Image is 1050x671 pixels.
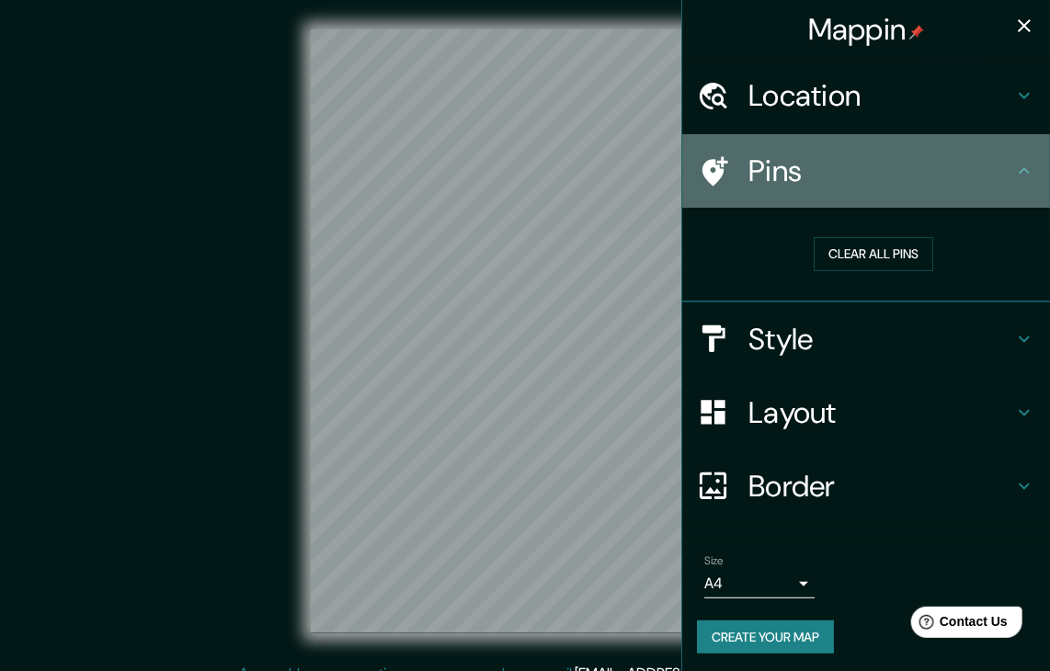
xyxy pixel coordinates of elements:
[748,321,1013,358] h4: Style
[682,376,1050,449] div: Layout
[704,552,724,568] label: Size
[886,599,1030,651] iframe: Help widget launcher
[748,468,1013,505] h4: Border
[748,153,1013,189] h4: Pins
[682,449,1050,523] div: Border
[748,77,1013,114] h4: Location
[909,25,924,40] img: pin-icon.png
[682,59,1050,132] div: Location
[748,394,1013,431] h4: Layout
[704,569,815,598] div: A4
[697,620,834,654] button: Create your map
[311,29,738,633] canvas: Map
[814,237,933,271] button: Clear all pins
[808,11,925,48] h4: Mappin
[682,302,1050,376] div: Style
[682,134,1050,208] div: Pins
